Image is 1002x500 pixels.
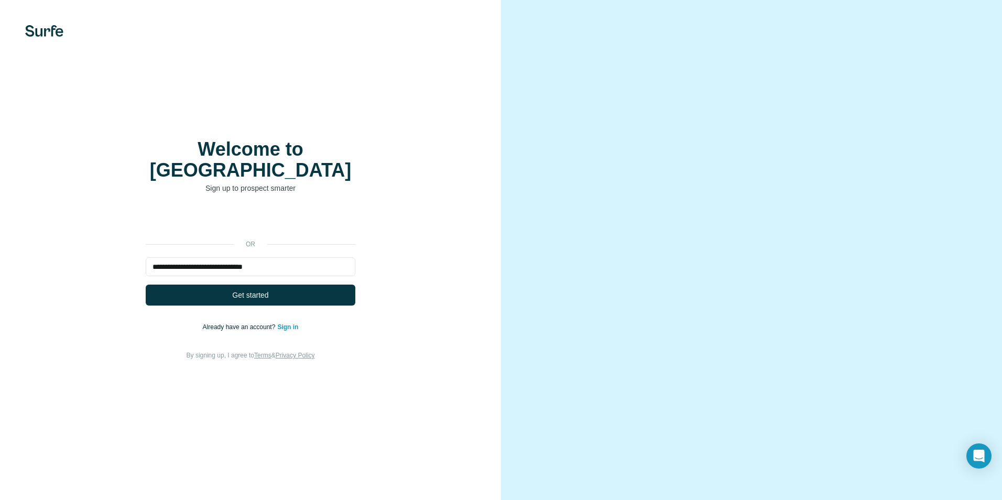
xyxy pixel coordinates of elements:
[966,443,992,469] div: Open Intercom Messenger
[146,285,355,306] button: Get started
[787,10,992,118] iframe: Sign in with Google Dialog
[277,323,298,331] a: Sign in
[140,209,361,232] iframe: Sign in with Google Button
[187,352,315,359] span: By signing up, I agree to &
[203,323,278,331] span: Already have an account?
[232,290,268,300] span: Get started
[254,352,271,359] a: Terms
[234,240,267,249] p: or
[146,183,355,193] p: Sign up to prospect smarter
[25,25,63,37] img: Surfe's logo
[276,352,315,359] a: Privacy Policy
[146,139,355,181] h1: Welcome to [GEOGRAPHIC_DATA]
